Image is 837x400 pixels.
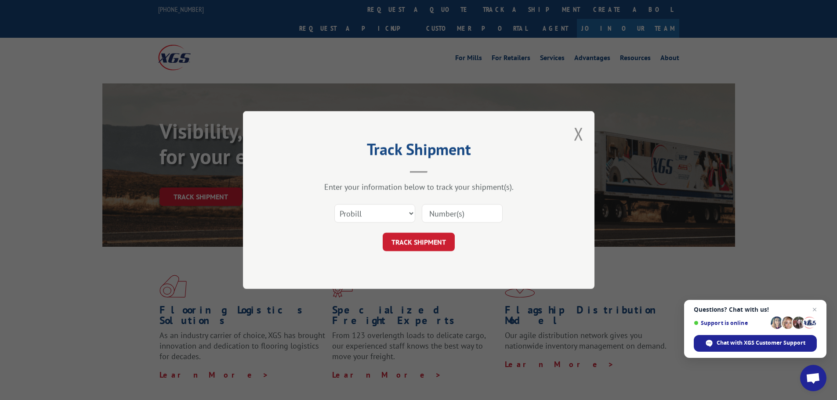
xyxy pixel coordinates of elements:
div: Enter your information below to track your shipment(s). [287,182,551,192]
span: Support is online [694,320,768,326]
span: Chat with XGS Customer Support [717,339,805,347]
input: Number(s) [422,204,503,223]
div: Open chat [800,365,826,391]
button: Close modal [574,122,583,145]
div: Chat with XGS Customer Support [694,335,817,352]
span: Questions? Chat with us! [694,306,817,313]
button: TRACK SHIPMENT [383,233,455,251]
span: Close chat [809,304,820,315]
h2: Track Shipment [287,143,551,160]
